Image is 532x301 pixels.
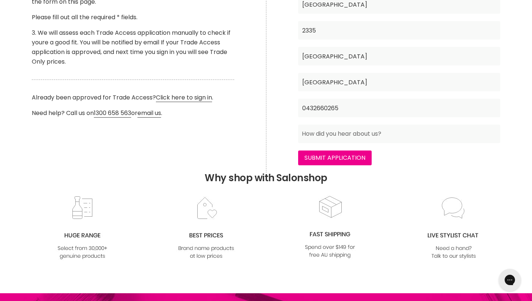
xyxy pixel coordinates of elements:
[137,109,161,118] a: email us
[32,13,234,22] p: Please fill out all the required * fields.
[300,195,360,260] img: fast.jpg
[156,93,212,102] a: Click here to sign in
[424,196,484,261] img: chat_c0a1c8f7-3133-4fc6-855f-7264552747f6.jpg
[176,196,236,261] img: prices.jpg
[32,93,234,102] p: Already been approved for Trade Access? .
[32,108,234,118] p: Need help? Call us on or .
[32,28,234,67] p: 3. We will assess each Trade Access application manually to check if youre a good fit. You will b...
[495,266,525,294] iframe: Gorgias live chat messenger
[52,196,112,261] img: range2_8cf790d4-220e-469f-917d-a18fed3854b6.jpg
[298,150,372,165] input: Submit Application
[94,109,131,118] a: 1300 658 563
